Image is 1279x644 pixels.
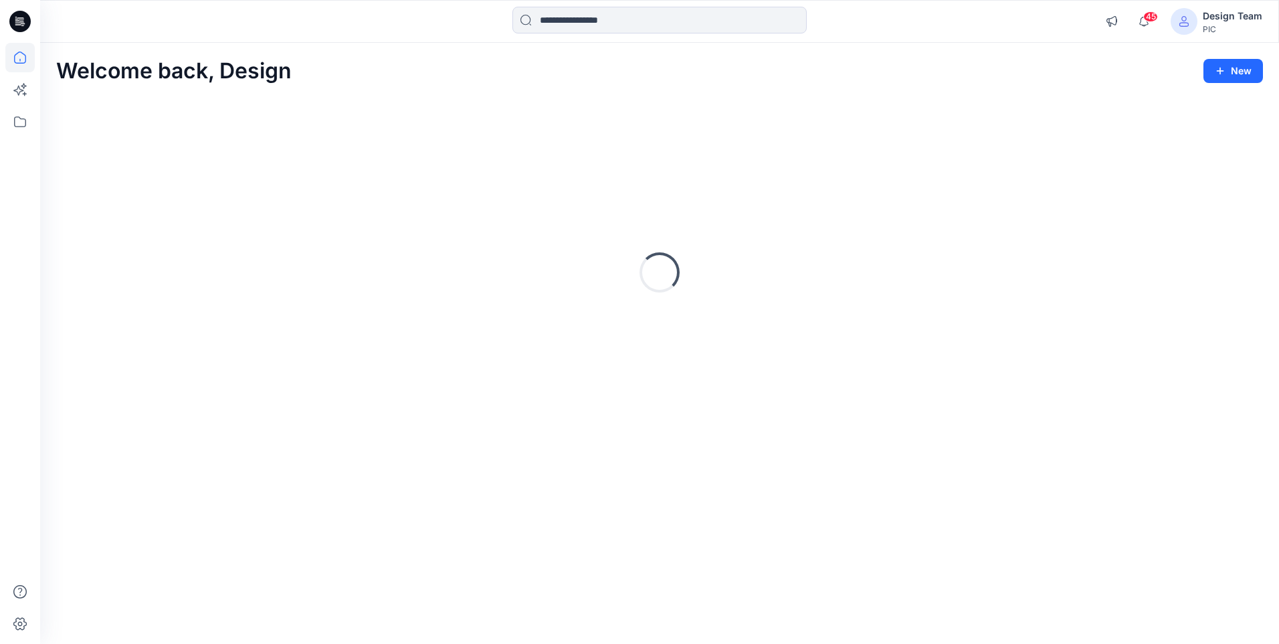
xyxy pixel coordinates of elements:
div: Design Team [1203,8,1262,24]
div: PIC [1203,24,1262,34]
span: 45 [1143,11,1158,22]
h2: Welcome back, Design [56,59,292,84]
svg: avatar [1179,16,1189,27]
button: New [1203,59,1263,83]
